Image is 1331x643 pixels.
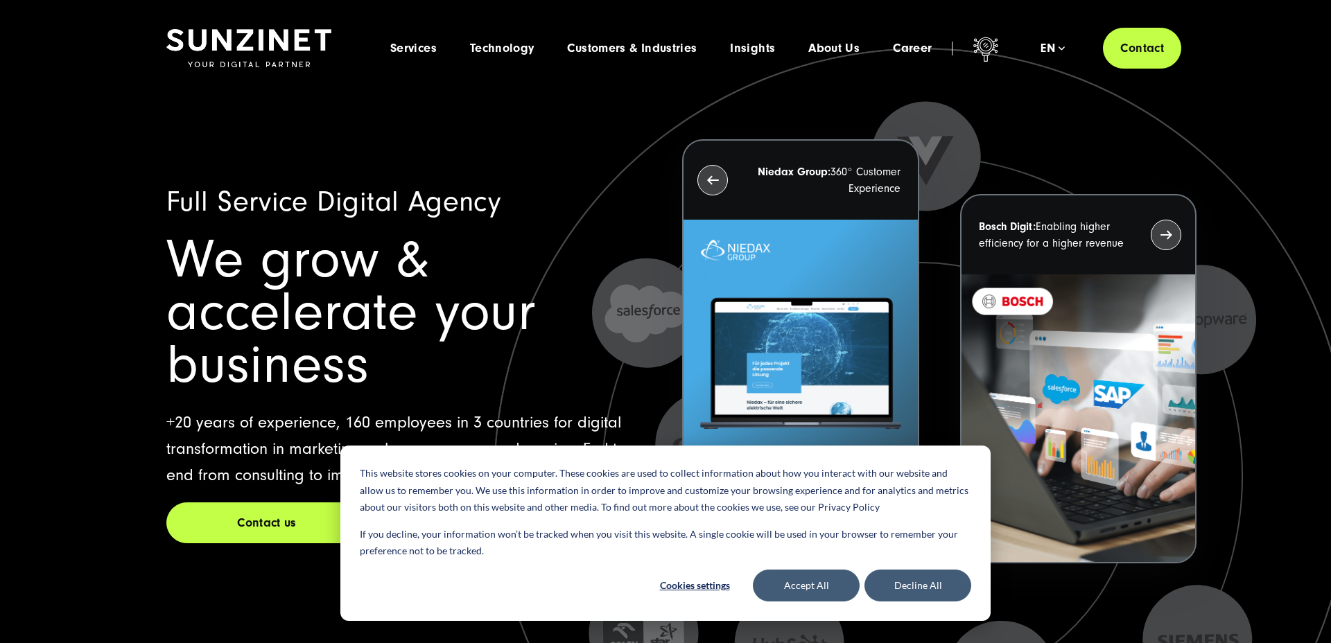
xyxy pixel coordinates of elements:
p: This website stores cookies on your computer. These cookies are used to collect information about... [360,465,971,516]
strong: Bosch Digit: [979,220,1036,233]
button: Cookies settings [641,570,748,601]
span: Full Service Digital Agency [166,186,501,218]
button: Accept All [753,570,860,601]
button: Decline All [864,570,971,601]
img: SUNZINET Full Service Digital Agentur [166,29,331,68]
img: Letztes Projekt von Niedax. Ein Laptop auf dem die Niedax Website geöffnet ist, auf blauem Hinter... [684,220,917,507]
div: en [1041,42,1065,55]
p: Enabling higher efficiency for a higher revenue [979,218,1126,252]
img: recent-project_BOSCH_2024-03 [962,274,1195,562]
a: About Us [808,42,860,55]
div: Cookie banner [340,446,991,621]
a: Contact us [166,502,367,543]
button: Niedax Group:360° Customer Experience Letztes Projekt von Niedax. Ein Laptop auf dem die Niedax W... [682,139,919,509]
p: 360° Customer Experience [753,164,900,197]
a: Contact [1103,28,1181,69]
p: If you decline, your information won’t be tracked when you visit this website. A single cookie wi... [360,526,971,560]
a: Insights [730,42,775,55]
strong: Niedax Group: [758,166,830,178]
p: +20 years of experience, 160 employees in 3 countries for digital transformation in marketing, sa... [166,409,649,488]
a: Career [893,42,932,55]
button: Bosch Digit:Enabling higher efficiency for a higher revenue recent-project_BOSCH_2024-03 [960,194,1197,563]
h1: We grow & accelerate your business [166,234,649,391]
a: Customers & Industries [567,42,697,55]
a: Technology [470,42,534,55]
a: Services [390,42,437,55]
